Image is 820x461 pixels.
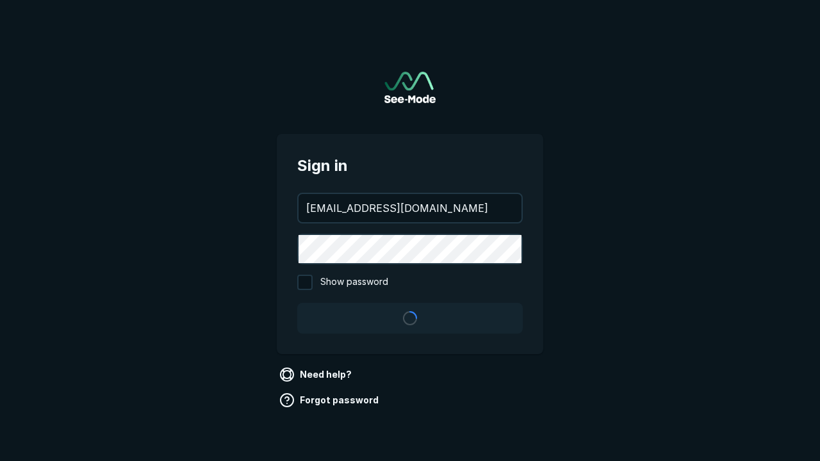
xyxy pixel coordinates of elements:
input: your@email.com [299,194,521,222]
img: See-Mode Logo [384,72,436,103]
a: Go to sign in [384,72,436,103]
span: Sign in [297,154,523,177]
span: Show password [320,275,388,290]
a: Need help? [277,364,357,385]
a: Forgot password [277,390,384,410]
